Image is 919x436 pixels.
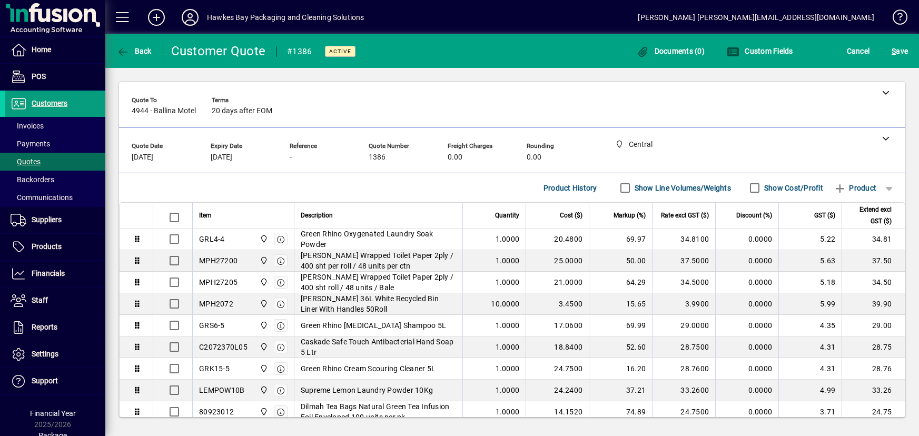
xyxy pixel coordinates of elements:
[842,358,905,380] td: 28.76
[5,368,105,394] a: Support
[539,179,601,197] button: Product History
[526,380,589,401] td: 24.2400
[636,47,705,55] span: Documents (0)
[301,210,333,221] span: Description
[5,135,105,153] a: Payments
[11,193,73,202] span: Communications
[32,242,62,251] span: Products
[715,315,778,336] td: 0.0000
[589,358,652,380] td: 16.20
[778,336,842,358] td: 4.31
[448,153,462,162] span: 0.00
[30,409,76,418] span: Financial Year
[526,272,589,293] td: 21.0000
[132,107,196,115] span: 4944 - Ballina Motel
[495,210,519,221] span: Quantity
[132,153,153,162] span: [DATE]
[715,401,778,423] td: 0.0000
[659,385,709,395] div: 33.2600
[287,43,312,60] div: #1386
[892,47,896,55] span: S
[526,229,589,250] td: 20.4800
[369,153,386,162] span: 1386
[762,183,823,193] label: Show Cost/Profit
[778,272,842,293] td: 5.18
[834,180,876,196] span: Product
[496,385,520,395] span: 1.0000
[842,229,905,250] td: 34.81
[496,363,520,374] span: 1.0000
[5,288,105,314] a: Staff
[526,401,589,423] td: 14.1520
[207,9,364,26] div: Hawkes Bay Packaging and Cleaning Solutions
[301,401,456,422] span: Dilmah Tea Bags Natural Green Tea Infusion Foil Enveloped 100 units per pk
[301,293,456,314] span: [PERSON_NAME] 36L White Recycled Bin Liner With Handles 50Roll
[842,380,905,401] td: 33.26
[715,250,778,272] td: 0.0000
[171,43,266,60] div: Customer Quote
[199,407,234,417] div: 80923012
[199,234,225,244] div: GRL4-4
[257,406,269,418] span: Central
[496,277,520,288] span: 1.0000
[724,42,796,61] button: Custom Fields
[105,42,163,61] app-page-header-button: Back
[257,320,269,331] span: Central
[257,298,269,310] span: Central
[778,401,842,423] td: 3.71
[842,250,905,272] td: 37.50
[715,358,778,380] td: 0.0000
[32,269,65,278] span: Financials
[257,233,269,245] span: Central
[257,341,269,353] span: Central
[659,363,709,374] div: 28.7600
[199,299,233,309] div: MPH2072
[301,320,446,331] span: Green Rhino [MEDICAL_DATA] Shampoo 5L
[114,42,154,61] button: Back
[715,272,778,293] td: 0.0000
[140,8,173,27] button: Add
[32,215,62,224] span: Suppliers
[199,277,238,288] div: MPH27205
[892,43,908,60] span: ave
[589,380,652,401] td: 37.21
[211,153,232,162] span: [DATE]
[199,210,212,221] span: Item
[715,229,778,250] td: 0.0000
[257,255,269,266] span: Central
[544,180,597,196] span: Product History
[212,107,272,115] span: 20 days after EOM
[844,42,873,61] button: Cancel
[589,229,652,250] td: 69.97
[257,384,269,396] span: Central
[5,171,105,189] a: Backorders
[847,43,870,60] span: Cancel
[199,385,244,395] div: LEMPOW10B
[199,342,248,352] div: C2072370L05
[560,210,582,221] span: Cost ($)
[290,153,292,162] span: -
[633,183,731,193] label: Show Line Volumes/Weights
[116,47,152,55] span: Back
[496,407,520,417] span: 1.0000
[638,9,874,26] div: [PERSON_NAME] [PERSON_NAME][EMAIL_ADDRESS][DOMAIN_NAME]
[727,47,793,55] span: Custom Fields
[659,234,709,244] div: 34.8100
[496,320,520,331] span: 1.0000
[199,363,230,374] div: GRK15-5
[32,350,58,358] span: Settings
[885,2,906,36] a: Knowledge Base
[257,276,269,288] span: Central
[199,320,225,331] div: GRS6-5
[715,293,778,315] td: 0.0000
[32,296,48,304] span: Staff
[526,250,589,272] td: 25.0000
[491,299,519,309] span: 10.0000
[32,72,46,81] span: POS
[828,179,882,197] button: Product
[778,315,842,336] td: 4.35
[11,140,50,148] span: Payments
[5,189,105,206] a: Communications
[778,229,842,250] td: 5.22
[5,207,105,233] a: Suppliers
